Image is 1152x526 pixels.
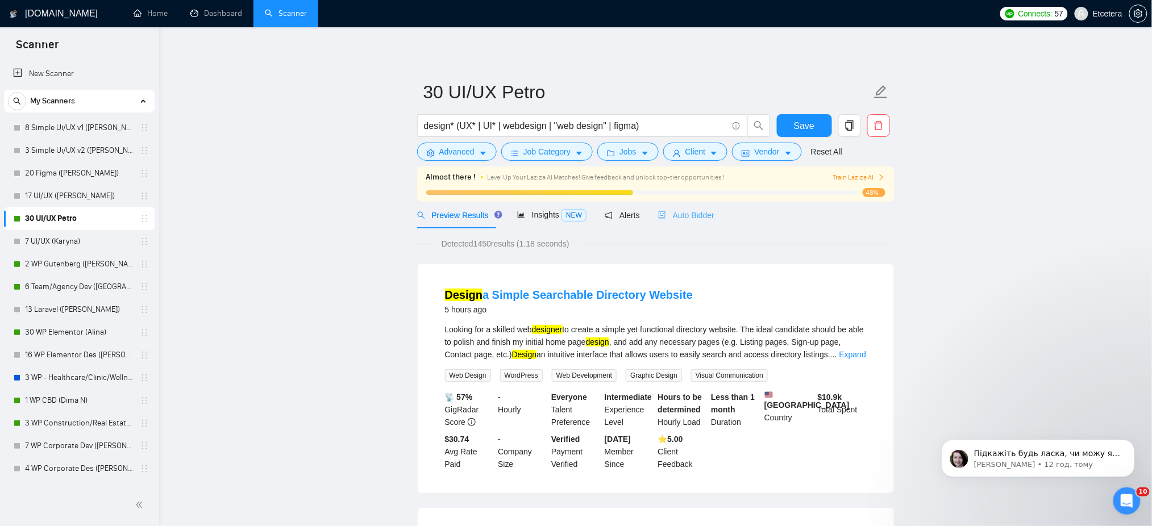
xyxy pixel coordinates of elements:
[7,36,68,60] span: Scanner
[439,145,475,158] span: Advanced
[25,116,133,139] a: 8 Simple Ui/UX v1 ([PERSON_NAME])
[794,119,814,133] span: Save
[777,114,832,137] button: Save
[417,211,499,220] span: Preview Results
[140,441,149,450] span: holder
[493,210,504,220] div: Tooltip anchor
[30,90,75,112] span: My Scanners
[863,188,885,197] span: 48%
[443,433,496,470] div: Avg Rate Paid
[656,433,709,470] div: Client Feedback
[140,373,149,382] span: holder
[830,350,837,359] span: ...
[586,337,609,347] mark: design
[140,169,149,178] span: holder
[434,237,577,250] span: Detected 1450 results (1.18 seconds)
[532,325,563,334] mark: designer
[445,303,693,316] div: 5 hours ago
[762,391,816,428] div: Country
[511,149,519,157] span: bars
[488,173,725,181] span: Level Up Your Laziza AI Matches! Give feedback and unlock top-tier opportunities !
[10,5,18,23] img: logo
[833,172,885,183] button: Train Laziza AI
[784,149,792,157] span: caret-down
[140,260,149,269] span: holder
[427,149,435,157] span: setting
[25,480,133,503] a: 7 WP E-commerce Development ([PERSON_NAME] B)
[1137,487,1150,496] span: 10
[140,396,149,405] span: holder
[140,146,149,155] span: holder
[140,328,149,337] span: holder
[25,207,133,230] a: 30 UI/UX Petro
[25,321,133,344] a: 30 WP Elementor (Alina)
[496,433,549,470] div: Company Size
[140,282,149,291] span: holder
[25,389,133,412] a: 1 WP CBD (Dima N)
[140,305,149,314] span: holder
[1005,9,1014,18] img: upwork-logo.png
[597,143,659,161] button: folderJobscaret-down
[867,114,890,137] button: delete
[445,369,491,382] span: Web Design
[500,369,543,382] span: WordPress
[265,9,307,18] a: searchScanner
[443,391,496,428] div: GigRadar Score
[747,114,770,137] button: search
[549,433,602,470] div: Payment Verified
[25,139,133,162] a: 3 Simple Ui/UX v2 ([PERSON_NAME])
[135,499,147,511] span: double-left
[25,344,133,366] a: 16 WP Elementor Des ([PERSON_NAME])
[25,366,133,389] a: 3 WP - Healthcare/Clinic/Wellness/Beauty (Dima N)
[874,85,888,99] span: edit
[424,119,727,133] input: Search Freelance Jobs...
[551,435,580,444] b: Verified
[1129,5,1147,23] button: setting
[25,185,133,207] a: 17 UI/UX ([PERSON_NAME])
[13,62,145,85] a: New Scanner
[549,391,602,428] div: Talent Preference
[8,92,26,110] button: search
[140,464,149,473] span: holder
[818,393,842,402] b: $ 10.9k
[1130,9,1147,18] span: setting
[445,289,483,301] mark: Design
[4,62,155,85] li: New Scanner
[658,435,683,444] b: ⭐️ 5.00
[25,275,133,298] a: 6 Team/Agency Dev ([GEOGRAPHIC_DATA])
[445,289,693,301] a: Designa Simple Searchable Directory Website
[140,237,149,246] span: holder
[498,435,501,444] b: -
[685,145,706,158] span: Client
[605,435,631,444] b: [DATE]
[479,149,487,157] span: caret-down
[517,211,525,219] span: area-chart
[673,149,681,157] span: user
[25,435,133,457] a: 7 WP Corporate Dev ([PERSON_NAME] B)
[626,369,682,382] span: Graphic Design
[134,9,168,18] a: homeHome
[748,120,770,131] span: search
[552,369,617,382] span: Web Development
[25,298,133,321] a: 13 Laravel ([PERSON_NAME])
[445,323,867,361] div: Looking for a skilled web to create a simple yet functional directory website. The ideal candidat...
[641,149,649,157] span: caret-down
[607,149,615,157] span: folder
[754,145,779,158] span: Vendor
[423,78,871,106] input: Scanner name...
[925,416,1152,495] iframe: Intercom notifications повідомлення
[1113,487,1141,515] iframe: Intercom live chat
[551,393,587,402] b: Everyone
[512,350,537,359] mark: Design
[764,391,850,410] b: [GEOGRAPHIC_DATA]
[140,350,149,360] span: holder
[9,97,26,105] span: search
[496,391,549,428] div: Hourly
[733,122,740,130] span: info-circle
[498,393,501,402] b: -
